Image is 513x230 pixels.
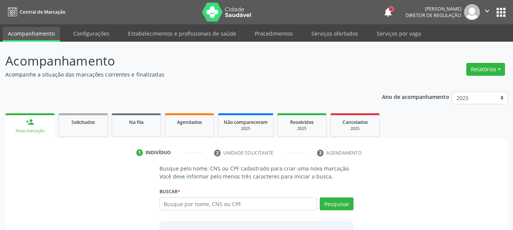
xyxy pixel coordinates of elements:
[159,197,317,210] input: Busque por nome, CNS ou CPF
[3,27,60,42] a: Acompanhamento
[224,126,268,131] div: 2025
[5,52,357,70] p: Acompanhamento
[159,164,354,180] p: Busque pelo nome, CNS ou CPF cadastrado para criar uma nova marcação. Você deve informar pelo men...
[406,6,461,12] div: [PERSON_NAME]
[320,197,354,210] button: Pesquisar
[11,128,49,134] div: Nova marcação
[306,27,363,40] a: Serviços ofertados
[129,119,144,125] span: Na fila
[224,119,268,125] span: Não compareceram
[5,6,65,18] a: Central de Marcação
[382,92,449,101] p: Ano de acompanhamento
[343,119,368,125] span: Cancelados
[406,12,461,19] span: Diretor de regulação
[26,118,34,126] div: person_add
[136,149,143,156] div: 1
[5,70,357,78] p: Acompanhe a situação das marcações correntes e finalizadas
[249,27,298,40] a: Procedimentos
[480,4,494,20] button: 
[283,126,321,131] div: 2025
[159,186,180,197] label: Buscar
[494,6,508,19] button: apps
[383,7,393,17] button: notifications
[68,27,115,40] a: Configurações
[177,119,202,125] span: Agendados
[336,126,374,131] div: 2025
[371,27,426,40] a: Serviços por vaga
[290,119,314,125] span: Resolvidos
[466,63,505,76] button: Relatórios
[20,9,65,15] span: Central de Marcação
[71,119,95,125] span: Solicitados
[483,7,491,15] i: 
[464,4,480,20] img: img
[123,27,242,40] a: Estabelecimentos e profissionais de saúde
[145,149,171,156] div: Indivíduo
